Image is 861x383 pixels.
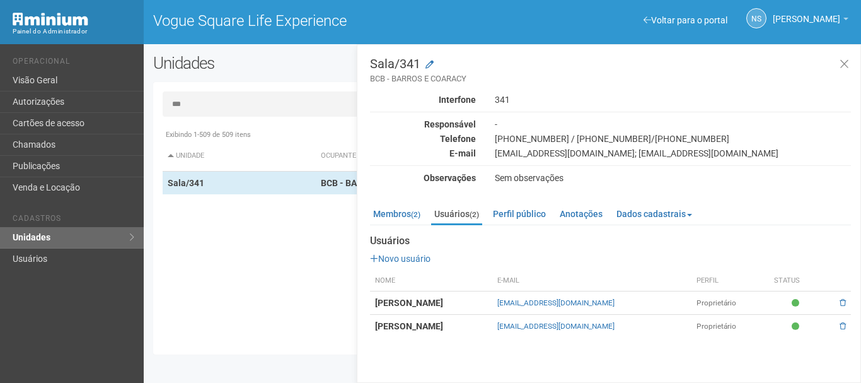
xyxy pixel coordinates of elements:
div: Exibindo 1-509 de 509 itens [163,129,842,141]
h3: Sala/341 [370,57,851,85]
div: Responsável [361,119,485,130]
div: [EMAIL_ADDRESS][DOMAIN_NAME]; [EMAIL_ADDRESS][DOMAIN_NAME] [485,148,860,159]
small: BCB - BARROS E COARACY [370,73,851,85]
th: E-mail [492,271,691,292]
a: Perfil público [490,204,549,223]
img: Minium [13,13,88,26]
h1: Vogue Square Life Experience [153,13,493,29]
th: Unidade: activate to sort column descending [163,141,316,172]
strong: BCB - BARROS E COARACY [321,178,429,188]
strong: [PERSON_NAME] [375,321,443,331]
div: Observações [361,172,485,184]
a: Anotações [557,204,606,223]
strong: [PERSON_NAME] [375,298,443,308]
div: Painel do Administrador [13,26,134,37]
th: Nome [370,271,492,292]
div: Telefone [361,133,485,144]
a: [PERSON_NAME] [773,16,848,26]
div: E-mail [361,148,485,159]
span: Nicolle Silva [773,2,840,24]
div: Sem observações [485,172,860,184]
div: [PHONE_NUMBER] / [PHONE_NUMBER]/[PHONE_NUMBER] [485,133,860,144]
a: NS [746,8,766,28]
a: Dados cadastrais [613,204,695,223]
a: [EMAIL_ADDRESS][DOMAIN_NAME] [497,298,615,307]
div: - [485,119,860,130]
th: Perfil [691,271,770,292]
a: Novo usuário [370,254,430,264]
small: (2) [411,210,420,219]
a: Modificar a unidade [425,59,434,71]
span: Ativo [792,321,802,332]
th: Ocupante: activate to sort column ascending [316,141,598,172]
span: Ativo [792,298,802,309]
td: Proprietário [691,315,770,338]
li: Cadastros [13,214,134,227]
strong: Sala/341 [168,178,204,188]
small: (2) [470,210,479,219]
strong: Usuários [370,235,851,247]
a: [EMAIL_ADDRESS][DOMAIN_NAME] [497,322,615,331]
div: 341 [485,94,860,105]
a: Usuários(2) [431,204,482,225]
th: Status [769,271,825,292]
td: Proprietário [691,292,770,315]
li: Operacional [13,57,134,70]
a: Voltar para o portal [644,15,727,25]
div: Interfone [361,94,485,105]
a: Membros(2) [370,204,424,223]
h2: Unidades [153,54,433,73]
